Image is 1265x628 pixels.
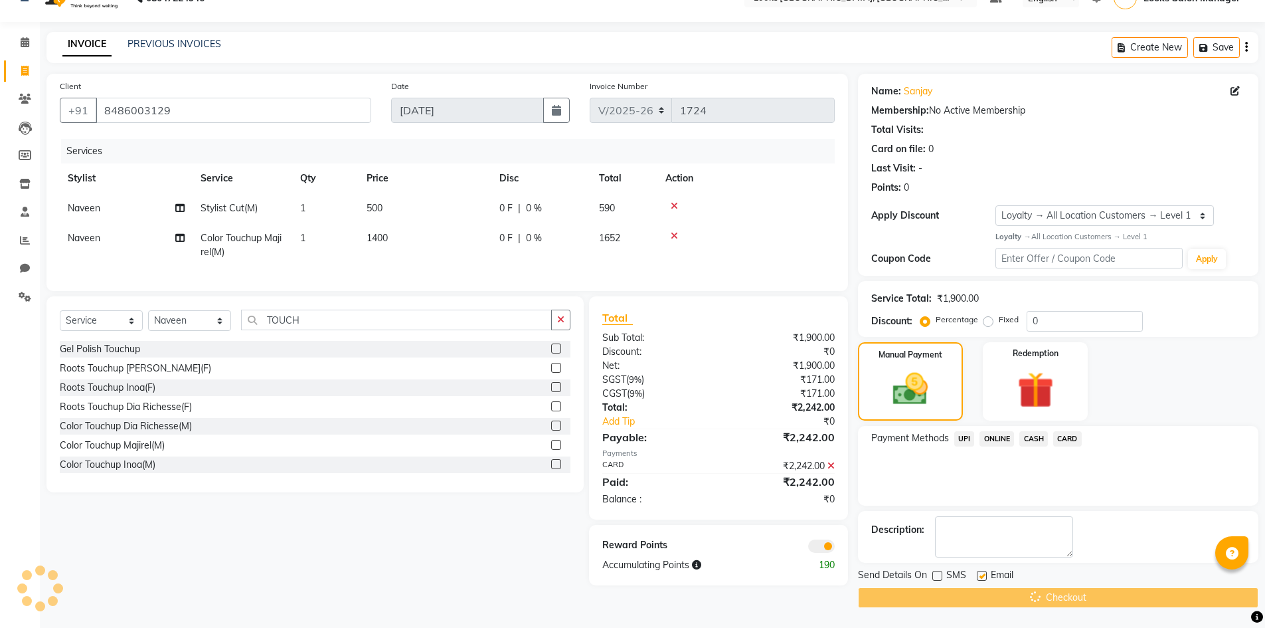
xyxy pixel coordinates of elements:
div: Payments [602,448,834,459]
div: Gel Polish Touchup [60,342,140,356]
div: Color Touchup Dia Richesse(M) [60,419,192,433]
span: 1652 [599,232,620,244]
button: Create New [1112,37,1188,58]
label: Fixed [999,314,1019,326]
span: Send Details On [858,568,927,585]
div: ( ) [592,373,718,387]
div: All Location Customers → Level 1 [995,231,1245,243]
label: Invoice Number [590,80,647,92]
div: Payable: [592,429,718,445]
th: Service [193,163,292,193]
input: Search or Scan [241,310,552,330]
div: Description: [871,523,924,537]
div: Card on file: [871,142,926,156]
div: Color Touchup Inoa(M) [60,458,155,472]
div: ₹2,242.00 [718,474,845,490]
span: Naveen [68,232,100,244]
span: Total [602,311,633,325]
span: Payment Methods [871,431,949,445]
span: 9% [629,374,641,385]
th: Stylist [60,163,193,193]
div: ₹2,242.00 [718,459,845,473]
button: Apply [1188,249,1226,269]
div: Color Touchup Majirel(M) [60,439,165,453]
div: No Active Membership [871,104,1245,118]
div: ₹0 [740,415,845,429]
div: Discount: [871,314,912,328]
span: UPI [954,431,975,447]
div: - [918,161,922,175]
div: ₹1,900.00 [937,292,979,306]
div: Service Total: [871,292,932,306]
th: Qty [292,163,359,193]
span: 1 [300,202,305,214]
div: ₹0 [718,345,845,359]
span: 1400 [367,232,388,244]
div: Discount: [592,345,718,359]
label: Manual Payment [879,349,942,361]
div: Reward Points [592,538,718,553]
label: Redemption [1013,348,1058,360]
span: 500 [367,202,382,214]
div: ₹1,900.00 [718,359,845,373]
img: _gift.svg [1006,367,1065,413]
div: ₹171.00 [718,373,845,387]
span: 0 % [526,231,542,245]
span: 0 F [499,201,513,215]
a: Sanjay [904,84,932,98]
span: | [518,231,521,245]
div: 190 [782,558,845,572]
span: Stylist Cut(M) [201,202,258,214]
span: CGST [602,387,627,399]
span: 9% [630,388,642,399]
div: Total Visits: [871,123,924,137]
div: ₹171.00 [718,387,845,401]
img: _cash.svg [882,369,939,409]
div: ₹0 [718,492,845,506]
th: Total [591,163,657,193]
div: Balance : [592,492,718,506]
div: ( ) [592,387,718,401]
div: Membership: [871,104,929,118]
span: | [518,201,521,215]
span: 590 [599,202,615,214]
div: Roots Touchup Dia Richesse(F) [60,400,192,414]
span: Color Touchup Majirel(M) [201,232,282,258]
button: Save [1193,37,1240,58]
span: 0 % [526,201,542,215]
div: Roots Touchup Inoa(F) [60,381,155,395]
th: Price [359,163,491,193]
th: Action [657,163,835,193]
div: Total: [592,401,718,415]
span: CASH [1019,431,1048,447]
div: 0 [904,181,909,195]
span: Email [991,568,1013,585]
span: CARD [1053,431,1082,447]
a: INVOICE [62,33,112,56]
span: ONLINE [979,431,1014,447]
div: ₹1,900.00 [718,331,845,345]
span: 1 [300,232,305,244]
div: Last Visit: [871,161,916,175]
input: Enter Offer / Coupon Code [995,248,1183,268]
div: Accumulating Points [592,558,781,572]
strong: Loyalty → [995,232,1031,241]
input: Search by Name/Mobile/Email/Code [96,98,371,123]
div: Points: [871,181,901,195]
div: Name: [871,84,901,98]
div: 0 [928,142,934,156]
th: Disc [491,163,591,193]
div: Sub Total: [592,331,718,345]
a: Add Tip [592,415,739,429]
label: Percentage [936,314,978,326]
span: SMS [946,568,966,585]
div: Apply Discount [871,209,996,223]
div: Net: [592,359,718,373]
span: SGST [602,373,626,385]
div: Coupon Code [871,252,996,266]
div: ₹2,242.00 [718,429,845,445]
div: Services [61,139,845,163]
div: CARD [592,459,718,473]
label: Client [60,80,81,92]
div: ₹2,242.00 [718,401,845,415]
